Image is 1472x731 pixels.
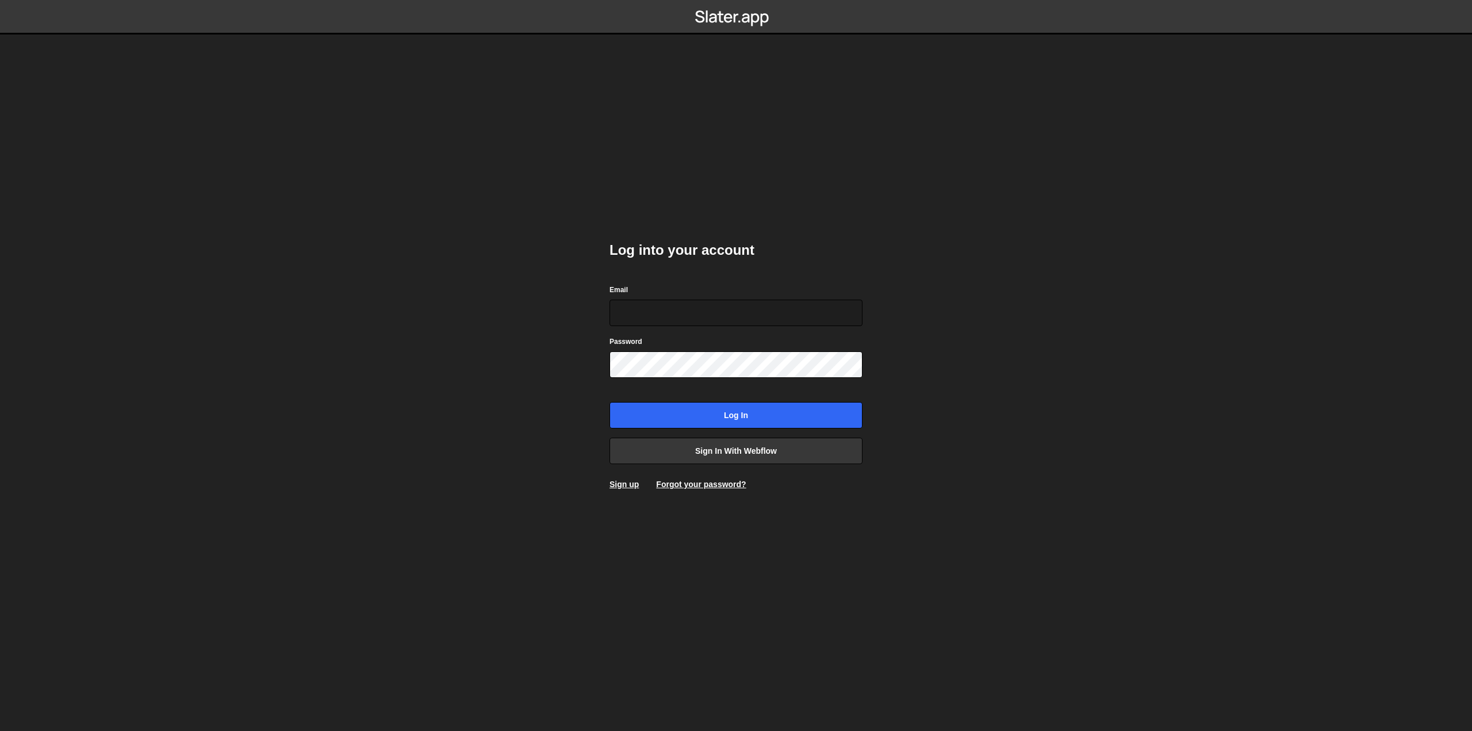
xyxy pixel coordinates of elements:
[609,402,862,428] input: Log in
[656,480,746,489] a: Forgot your password?
[609,241,862,259] h2: Log into your account
[609,336,642,347] label: Password
[609,284,628,296] label: Email
[609,438,862,464] a: Sign in with Webflow
[609,480,639,489] a: Sign up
